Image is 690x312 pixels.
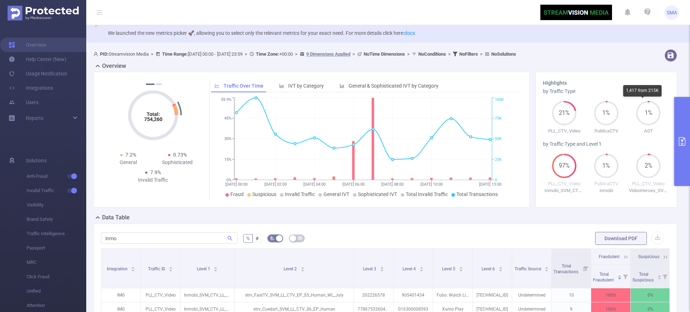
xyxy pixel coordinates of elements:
[230,191,244,197] span: Fraud
[303,182,326,187] tspan: [DATE] 04:00
[350,51,357,57] span: >
[8,6,79,20] img: Protected Media
[585,127,627,135] p: PublicaCTV
[545,269,549,271] i: icon: caret-down
[617,274,622,278] div: Sort
[197,266,211,271] span: Level 1
[102,213,130,222] h2: Data Table
[498,269,502,271] i: icon: caret-down
[495,137,502,141] tspan: 50K
[358,191,397,197] span: Sophisticated IVT
[638,254,659,259] span: Suspicious
[459,266,463,268] i: icon: caret-up
[224,137,231,141] tspan: 30%
[213,266,218,270] div: Sort
[631,288,670,302] p: 0%
[581,249,591,288] i: Filter menu
[169,269,173,271] i: icon: caret-down
[131,269,135,271] i: icon: caret-down
[380,266,384,268] i: icon: caret-up
[498,266,503,270] div: Sort
[419,266,424,270] div: Sort
[585,187,627,194] p: inmobi
[27,241,86,255] span: Passport
[419,269,423,271] i: icon: caret-down
[349,83,438,89] span: General & Sophisticated IVT by Category
[27,212,86,227] span: Brand Safety
[107,266,129,271] span: Integration
[433,288,472,302] p: Fubo: Watch Live TV & Sports
[279,83,284,88] i: icon: bar-chart
[459,51,478,57] b: No Filters
[146,84,155,85] button: 1
[595,232,647,245] button: Download PDF
[405,51,412,57] span: >
[543,140,670,148] div: by Traffic Type and Level 1
[459,266,463,270] div: Sort
[617,276,621,279] i: icon: caret-down
[26,153,47,168] span: Solutions
[381,182,404,187] tspan: [DATE] 08:00
[593,272,615,283] span: Total Fraudulent
[553,264,579,274] span: Total Transactions
[246,236,250,241] span: %
[552,163,576,169] span: 97%
[491,51,516,57] b: No Solutions
[252,191,276,197] span: Suspicious
[298,236,302,240] i: icon: table
[306,51,350,57] u: 9 Dimensions Applied
[657,274,662,278] div: Sort
[446,51,453,57] span: >
[156,84,162,85] button: 2
[256,51,279,57] b: Time Zone:
[100,51,109,57] b: PID:
[149,51,156,57] span: >
[300,266,305,270] div: Sort
[221,98,231,102] tspan: 59.9%
[293,51,300,57] span: >
[101,288,141,302] p: IMG
[169,266,173,270] div: Sort
[180,288,234,302] p: Inmobi_SVM_CTV_LL_RTB_10000249155_DV
[300,269,304,271] i: icon: caret-down
[169,266,173,268] i: icon: caret-up
[667,5,677,20] span: SMA
[498,266,502,268] i: icon: caret-up
[141,288,180,302] p: PLL_CTV_Video
[594,163,618,169] span: 1%
[364,51,405,57] b: No Time Dimensions
[340,83,345,88] i: icon: bar-chart
[243,51,249,57] span: >
[636,163,661,169] span: 2%
[394,288,433,302] p: 905401434
[256,236,259,241] span: #
[215,83,220,88] i: icon: line-chart
[9,95,38,110] a: Users
[657,274,661,276] i: icon: caret-up
[617,274,621,276] i: icon: caret-up
[146,111,160,117] tspan: Total:
[380,266,384,270] div: Sort
[495,178,497,182] tspan: 0
[125,152,136,158] span: 7.2%
[93,51,516,57] span: Streamvision Media [DATE] 00:00 - [DATE] 23:59 +00:00
[270,236,274,240] i: icon: bg-colors
[406,191,448,197] span: Total Invalid Traffic
[627,127,670,135] p: ADT
[418,51,446,57] b: No Conditions
[660,265,670,288] i: Filter menu
[363,266,377,271] span: Level 3
[627,187,670,194] p: VideoHeroes_SVM_LL_CTV_EP
[473,288,512,302] p: [TECHNICAL_ID]
[102,62,126,70] h2: Overview
[26,111,43,125] a: Reports
[131,266,135,270] div: Sort
[479,182,501,187] tspan: [DATE] 13:00
[148,266,166,271] span: Traffic ID
[420,182,443,187] tspan: [DATE] 10:00
[224,83,263,89] span: Traffic Over Time
[214,266,218,268] i: icon: caret-up
[27,198,86,212] span: Visibility
[162,51,188,57] b: Time Range:
[153,159,202,166] div: Sophisticated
